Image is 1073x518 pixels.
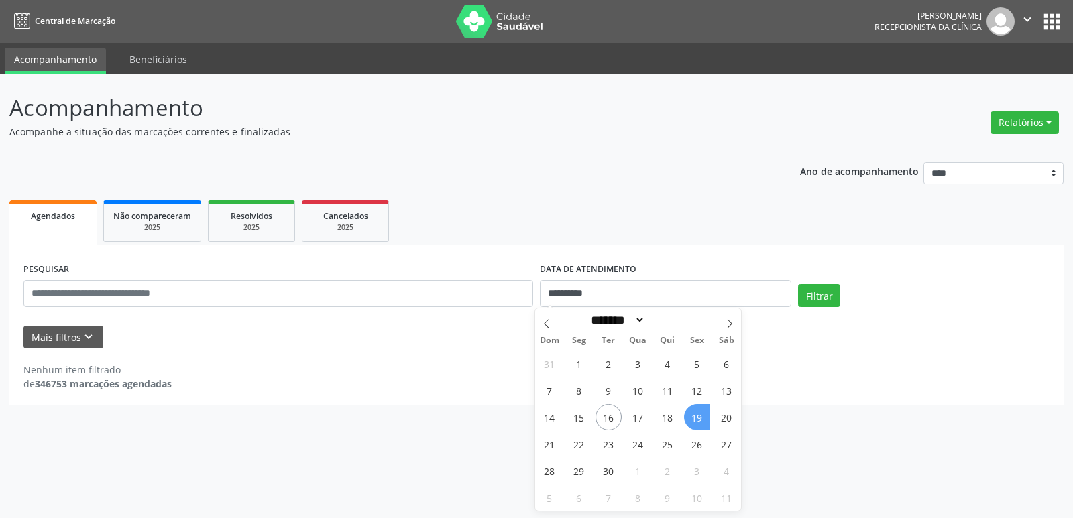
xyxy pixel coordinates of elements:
[625,484,651,511] span: Outubro 8, 2025
[714,458,740,484] span: Outubro 4, 2025
[991,111,1059,134] button: Relatórios
[23,326,103,349] button: Mais filtroskeyboard_arrow_down
[596,484,622,511] span: Outubro 7, 2025
[986,7,1015,36] img: img
[566,484,592,511] span: Outubro 6, 2025
[684,458,710,484] span: Outubro 3, 2025
[623,336,653,345] span: Qua
[625,458,651,484] span: Outubro 1, 2025
[625,431,651,457] span: Setembro 24, 2025
[874,10,982,21] div: [PERSON_NAME]
[1020,12,1035,27] i: 
[684,404,710,430] span: Setembro 19, 2025
[536,458,563,484] span: Setembro 28, 2025
[596,431,622,457] span: Setembro 23, 2025
[1015,7,1040,36] button: 
[684,484,710,511] span: Outubro 10, 2025
[536,484,563,511] span: Outubro 5, 2025
[645,313,689,327] input: Year
[566,350,592,377] span: Setembro 1, 2025
[655,404,681,430] span: Setembro 18, 2025
[594,336,623,345] span: Ter
[655,377,681,403] span: Setembro 11, 2025
[712,336,741,345] span: Sáb
[874,21,982,33] span: Recepcionista da clínica
[23,363,172,377] div: Nenhum item filtrado
[312,222,379,233] div: 2025
[31,210,75,222] span: Agendados
[218,222,285,233] div: 2025
[23,377,172,391] div: de
[625,350,651,377] span: Setembro 3, 2025
[800,162,919,179] p: Ano de acompanhamento
[536,350,563,377] span: Agosto 31, 2025
[113,210,191,222] span: Não compareceram
[798,284,840,307] button: Filtrar
[655,484,681,511] span: Outubro 9, 2025
[566,404,592,430] span: Setembro 15, 2025
[9,125,747,139] p: Acompanhe a situação das marcações correntes e finalizadas
[113,222,191,233] div: 2025
[540,259,636,280] label: DATA DE ATENDIMENTO
[536,431,563,457] span: Setembro 21, 2025
[596,458,622,484] span: Setembro 30, 2025
[566,431,592,457] span: Setembro 22, 2025
[684,431,710,457] span: Setembro 26, 2025
[684,350,710,377] span: Setembro 5, 2025
[714,431,740,457] span: Setembro 27, 2025
[655,350,681,377] span: Setembro 4, 2025
[684,377,710,403] span: Setembro 12, 2025
[323,210,368,222] span: Cancelados
[35,15,115,27] span: Central de Marcação
[625,404,651,430] span: Setembro 17, 2025
[81,330,96,344] i: keyboard_arrow_down
[9,10,115,32] a: Central de Marcação
[596,350,622,377] span: Setembro 2, 2025
[536,404,563,430] span: Setembro 14, 2025
[625,377,651,403] span: Setembro 10, 2025
[655,431,681,457] span: Setembro 25, 2025
[655,458,681,484] span: Outubro 2, 2025
[587,313,646,327] select: Month
[120,48,196,71] a: Beneficiários
[35,377,172,390] strong: 346753 marcações agendadas
[564,336,594,345] span: Seg
[23,259,69,280] label: PESQUISAR
[714,404,740,430] span: Setembro 20, 2025
[536,377,563,403] span: Setembro 7, 2025
[653,336,682,345] span: Qui
[231,210,272,222] span: Resolvidos
[714,350,740,377] span: Setembro 6, 2025
[714,484,740,511] span: Outubro 11, 2025
[714,377,740,403] span: Setembro 13, 2025
[9,91,747,125] p: Acompanhamento
[566,377,592,403] span: Setembro 8, 2025
[596,377,622,403] span: Setembro 9, 2025
[682,336,712,345] span: Sex
[1040,10,1064,34] button: apps
[5,48,106,74] a: Acompanhamento
[566,458,592,484] span: Setembro 29, 2025
[596,404,622,430] span: Setembro 16, 2025
[535,336,565,345] span: Dom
